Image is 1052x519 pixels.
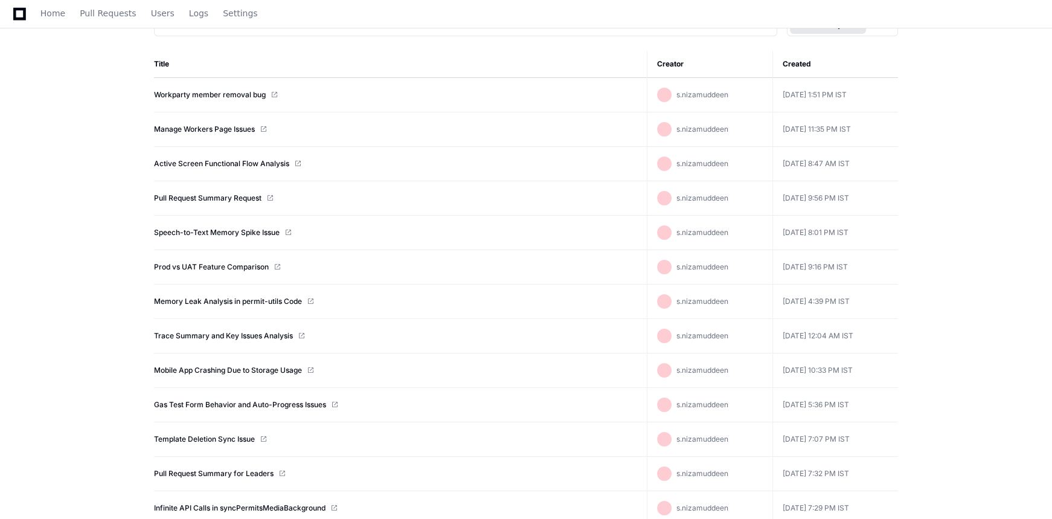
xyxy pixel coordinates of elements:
td: [DATE] 8:47 AM IST [772,147,898,181]
span: Settings [223,10,257,17]
span: s.nizamuddeen [676,400,728,409]
span: Home [40,10,65,17]
a: Pull Request Summary for Leaders [154,469,274,479]
span: s.nizamuddeen [676,503,728,512]
td: [DATE] 7:32 PM IST [772,457,898,491]
span: Logs [189,10,208,17]
a: Speech-to-Text Memory Spike Issue [154,228,280,237]
span: Users [151,10,175,17]
span: s.nizamuddeen [676,366,728,375]
a: Infinite API Calls in syncPermitsMediaBackground [154,503,326,513]
span: s.nizamuddeen [676,159,728,168]
span: Pull Requests [80,10,136,17]
td: [DATE] 8:01 PM IST [772,216,898,250]
span: s.nizamuddeen [676,262,728,271]
a: Workparty member removal bug [154,90,266,100]
a: Memory Leak Analysis in permit-utils Code [154,297,302,306]
a: Active Screen Functional Flow Analysis [154,159,289,169]
th: Created [772,51,898,78]
span: s.nizamuddeen [676,331,728,340]
td: [DATE] 1:51 PM IST [772,78,898,112]
td: [DATE] 11:35 PM IST [772,112,898,147]
td: [DATE] 9:16 PM IST [772,250,898,285]
td: [DATE] 4:39 PM IST [772,285,898,319]
a: Pull Request Summary Request [154,193,261,203]
span: s.nizamuddeen [676,228,728,237]
span: s.nizamuddeen [676,297,728,306]
td: [DATE] 5:36 PM IST [772,388,898,422]
td: [DATE] 7:07 PM IST [772,422,898,457]
a: Mobile App Crashing Due to Storage Usage [154,366,302,375]
th: Title [154,51,647,78]
span: s.nizamuddeen [676,124,728,134]
td: [DATE] 10:33 PM IST [772,353,898,388]
a: Gas Test Form Behavior and Auto-Progress Issues [154,400,326,410]
td: [DATE] 12:04 AM IST [772,319,898,353]
span: s.nizamuddeen [676,90,728,99]
span: s.nizamuddeen [676,193,728,202]
a: Manage Workers Page Issues [154,124,255,134]
span: s.nizamuddeen [676,434,728,443]
a: Template Deletion Sync Issue [154,434,255,444]
span: s.nizamuddeen [676,469,728,478]
a: Trace Summary and Key Issues Analysis [154,331,293,341]
th: Creator [647,51,772,78]
a: Prod vs UAT Feature Comparison [154,262,269,272]
td: [DATE] 9:56 PM IST [772,181,898,216]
